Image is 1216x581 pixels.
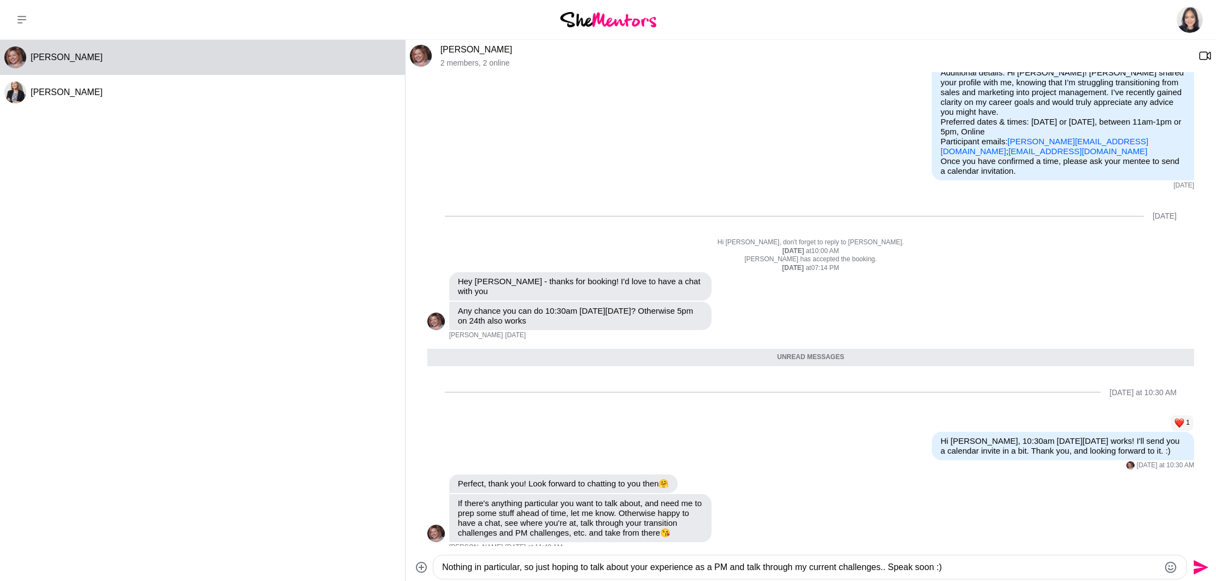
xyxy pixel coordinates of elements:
[458,277,703,296] p: Hey [PERSON_NAME] - thanks for booking! I'd love to have a chat with you
[449,543,503,552] span: [PERSON_NAME]
[442,561,1159,574] textarea: Type your message
[1187,555,1212,579] button: Send
[1126,461,1135,470] div: Krystle Northover
[31,52,103,62] span: [PERSON_NAME]
[440,58,1190,68] p: 2 members , 2 online
[1137,461,1194,470] time: 2025-09-16T00:30:18.590Z
[660,528,671,537] span: 😘
[782,247,806,255] strong: [DATE]
[449,331,503,340] span: [PERSON_NAME]
[427,255,1194,264] p: [PERSON_NAME] has accepted the booking.
[427,238,1194,247] p: Hi [PERSON_NAME], don't forget to reply to [PERSON_NAME].
[505,331,526,340] time: 2025-09-15T09:15:41.266Z
[505,543,562,552] time: 2025-09-16T01:40:18.599Z
[927,414,1194,432] div: Reaction list
[410,45,432,67] div: Krystle Northover
[782,264,806,272] strong: [DATE]
[458,306,703,326] p: Any chance you can do 10:30am [DATE][DATE]? Otherwise 5pm on 24th also works
[427,525,445,542] img: K
[427,313,445,330] div: Krystle Northover
[1177,7,1203,33] img: Dennise Garcia
[941,156,1185,176] p: Once you have confirmed a time, please ask your mentee to send a calendar invitation.
[4,46,26,68] img: K
[427,264,1194,273] div: at 07:14 PM
[410,45,432,67] img: K
[941,137,1148,156] a: [PERSON_NAME][EMAIL_ADDRESS][DOMAIN_NAME]
[560,12,656,27] img: She Mentors Logo
[1186,419,1190,427] span: 1
[941,38,1185,156] p: Purpose of Mentor Hour: I need tips Seeking help with: Project Management Location / Timezone: [G...
[427,525,445,542] div: Krystle Northover
[31,87,103,97] span: [PERSON_NAME]
[1164,561,1177,574] button: Emoji picker
[1174,419,1190,427] button: Reactions: love
[427,313,445,330] img: K
[659,479,669,488] span: 🤗
[1153,212,1177,221] div: [DATE]
[1008,146,1147,156] a: [EMAIL_ADDRESS][DOMAIN_NAME]
[941,436,1185,456] p: Hi [PERSON_NAME], 10:30am [DATE][DATE] works! I'll send you a calendar invite in a bit. Thank you...
[1126,461,1135,470] img: K
[427,349,1194,366] div: Unread messages
[4,46,26,68] div: Krystle Northover
[4,81,26,103] div: Jodie Coomer
[1173,181,1194,190] time: 2025-09-11T06:08:04.080Z
[458,479,669,489] p: Perfect, thank you! Look forward to chatting to you then
[440,45,513,54] a: [PERSON_NAME]
[458,498,703,538] p: If there's anything particular you want to talk about, and need me to prep some stuff ahead of ti...
[427,247,1194,256] div: at 10:00 AM
[4,81,26,103] img: J
[1109,388,1177,397] div: [DATE] at 10:30 AM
